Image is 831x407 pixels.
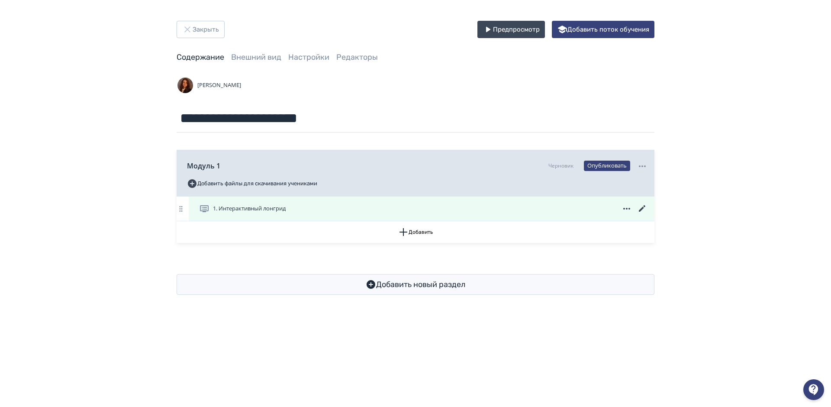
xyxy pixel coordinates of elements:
[213,204,286,213] span: 1. Интерактивный лонгрид
[177,77,194,94] img: Avatar
[197,81,241,90] span: [PERSON_NAME]
[231,52,281,62] a: Внешний вид
[336,52,378,62] a: Редакторы
[552,21,654,38] button: Добавить поток обучения
[187,177,317,191] button: Добавить файлы для скачивания учениками
[187,161,220,171] span: Модуль 1
[177,197,654,221] div: 1. Интерактивный лонгрид
[548,162,573,170] div: Черновик
[177,21,225,38] button: Закрыть
[177,221,654,243] button: Добавить
[177,274,654,295] button: Добавить новый раздел
[288,52,329,62] a: Настройки
[177,52,224,62] a: Содержание
[477,21,545,38] button: Предпросмотр
[584,161,630,171] button: Опубликовать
